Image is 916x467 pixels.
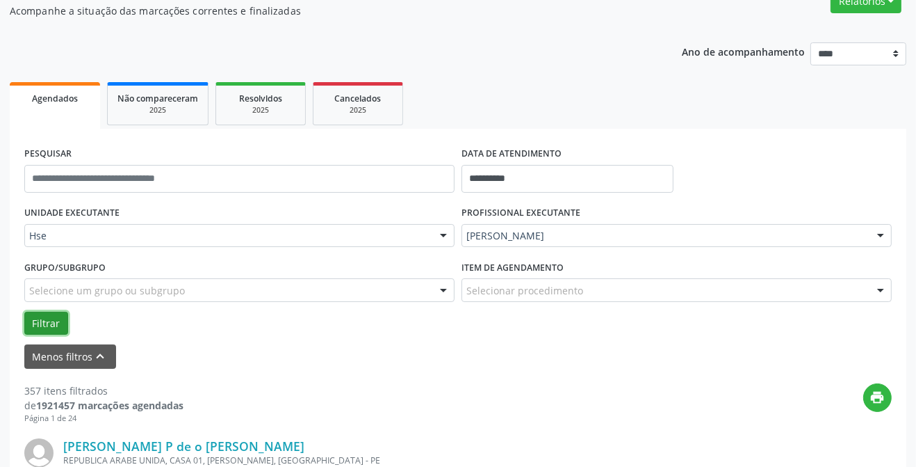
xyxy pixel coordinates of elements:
[461,203,580,224] label: PROFISSIONAL EXECUTANTE
[24,345,116,369] button: Menos filtroskeyboard_arrow_up
[24,257,106,278] label: Grupo/Subgrupo
[461,143,562,165] label: DATA DE ATENDIMENTO
[682,42,805,60] p: Ano de acompanhamento
[24,398,183,413] div: de
[466,283,583,298] span: Selecionar procedimento
[32,93,78,104] span: Agendados
[24,413,183,425] div: Página 1 de 24
[461,257,564,278] label: Item de agendamento
[93,349,108,364] i: keyboard_arrow_up
[24,312,68,335] button: Filtrar
[226,105,295,116] div: 2025
[63,438,304,454] a: [PERSON_NAME] P de o [PERSON_NAME]
[10,3,637,18] p: Acompanhe a situação das marcações correntes e finalizadas
[36,399,183,412] strong: 1921457 marcações agendadas
[24,143,72,165] label: PESQUISAR
[466,229,863,243] span: [PERSON_NAME]
[239,93,282,104] span: Resolvidos
[335,93,382,104] span: Cancelados
[24,383,183,398] div: 357 itens filtrados
[63,454,683,466] div: REPUBLICA ARABE UNIDA, CASA 01, [PERSON_NAME], [GEOGRAPHIC_DATA] - PE
[24,203,120,224] label: UNIDADE EXECUTANTE
[117,105,198,116] div: 2025
[323,105,393,116] div: 2025
[863,383,892,412] button: print
[29,229,426,243] span: Hse
[870,390,885,405] i: print
[117,93,198,104] span: Não compareceram
[29,283,185,298] span: Selecione um grupo ou subgrupo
